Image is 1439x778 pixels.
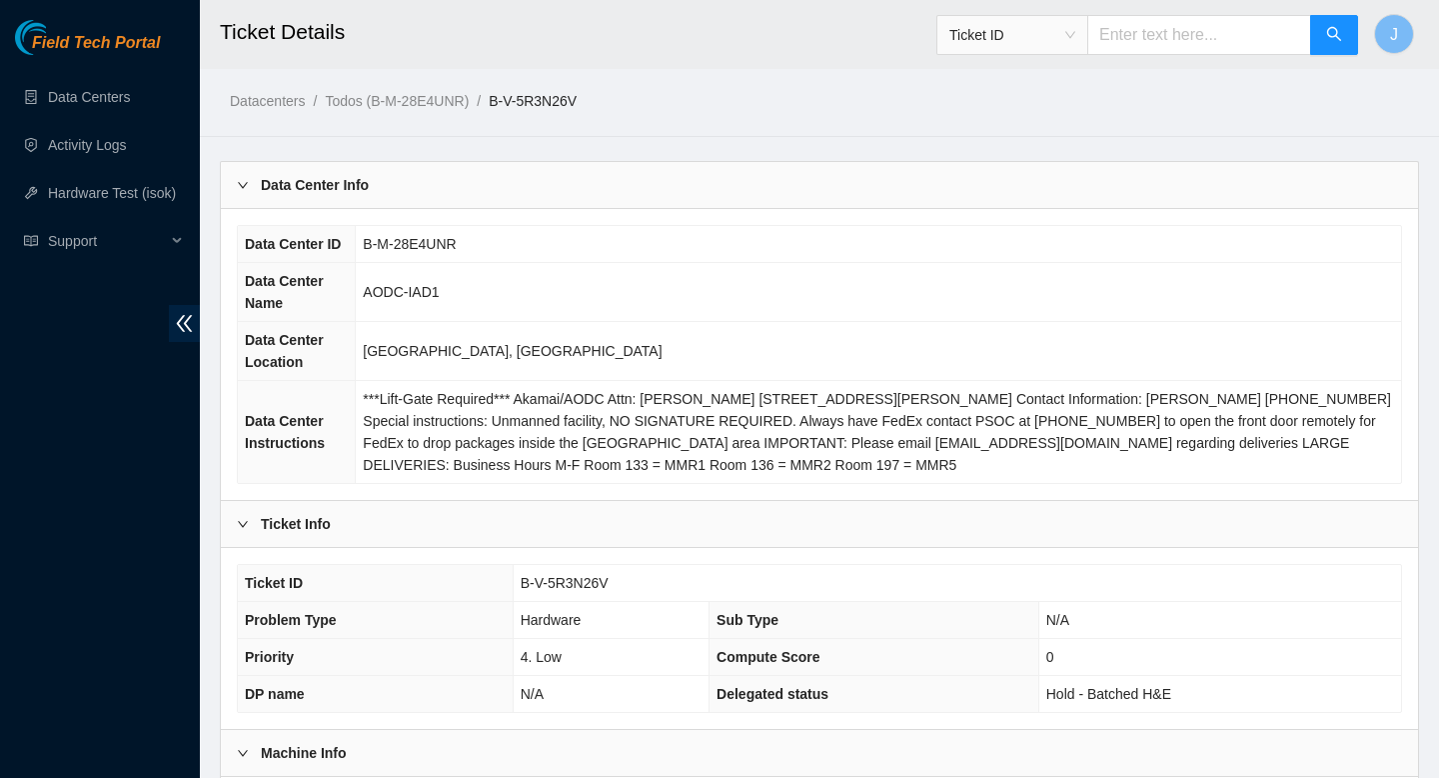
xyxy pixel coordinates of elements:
span: Problem Type [245,612,337,628]
div: Data Center Info [221,162,1418,208]
span: 4. Low [521,649,562,665]
span: Ticket ID [245,575,303,591]
a: Hardware Test (isok) [48,185,176,201]
span: Delegated status [717,686,828,702]
span: Field Tech Portal [32,34,160,53]
span: Hold - Batched H&E [1046,686,1171,702]
span: B-V-5R3N26V [521,575,609,591]
a: Datacenters [230,93,305,109]
span: N/A [521,686,544,702]
a: Akamai TechnologiesField Tech Portal [15,36,160,62]
span: Ticket ID [949,20,1075,50]
input: Enter text here... [1087,15,1311,55]
span: right [237,747,249,759]
span: ***Lift-Gate Required*** Akamai/AODC Attn: [PERSON_NAME] [STREET_ADDRESS][PERSON_NAME] Contact In... [363,391,1391,473]
a: Data Centers [48,89,130,105]
b: Machine Info [261,742,347,764]
span: Sub Type [717,612,778,628]
span: Data Center ID [245,236,341,252]
b: Data Center Info [261,174,369,196]
img: Akamai Technologies [15,20,101,55]
span: Priority [245,649,294,665]
button: J [1374,14,1414,54]
span: search [1326,26,1342,45]
span: right [237,179,249,191]
span: N/A [1046,612,1069,628]
span: Hardware [521,612,582,628]
span: 0 [1046,649,1054,665]
span: Data Center Name [245,273,324,311]
span: Data Center Instructions [245,413,325,451]
span: Data Center Location [245,332,324,370]
div: Ticket Info [221,501,1418,547]
b: Ticket Info [261,513,331,535]
a: Todos (B-M-28E4UNR) [325,93,469,109]
span: AODC-IAD1 [363,284,439,300]
span: J [1390,22,1398,47]
span: B-M-28E4UNR [363,236,456,252]
button: search [1310,15,1358,55]
div: Machine Info [221,730,1418,776]
span: Compute Score [717,649,819,665]
a: Activity Logs [48,137,127,153]
span: / [313,93,317,109]
span: double-left [169,305,200,342]
span: Support [48,221,166,261]
span: / [477,93,481,109]
span: DP name [245,686,305,702]
span: read [24,234,38,248]
a: B-V-5R3N26V [489,93,577,109]
span: right [237,518,249,530]
span: [GEOGRAPHIC_DATA], [GEOGRAPHIC_DATA] [363,343,662,359]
